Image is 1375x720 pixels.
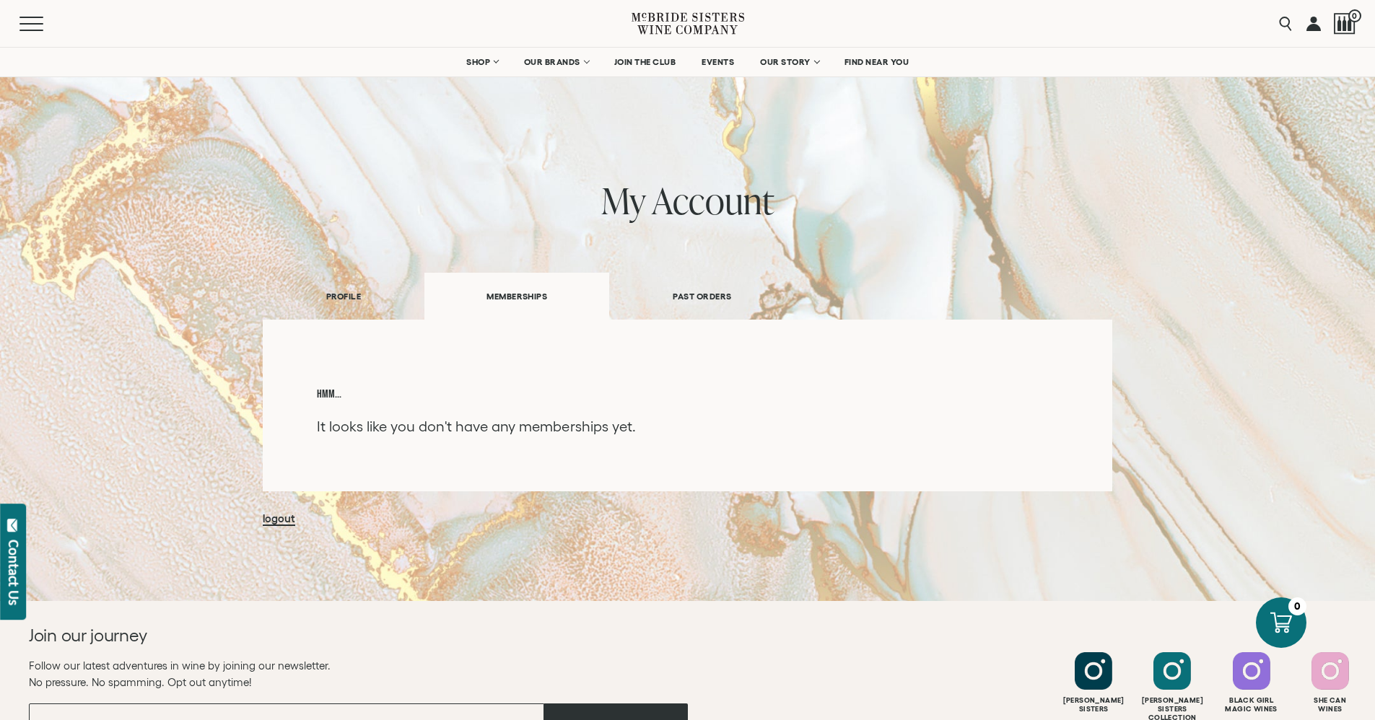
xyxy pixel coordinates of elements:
[614,57,676,67] span: JOIN THE CLUB
[317,416,1059,438] p: It looks like you don't have any memberships yet.
[609,271,795,321] a: PAST ORDERS
[457,48,507,76] a: SHOP
[702,57,734,67] span: EVENTS
[466,57,491,67] span: SHOP
[1293,696,1368,714] div: She Can Wines
[1056,652,1131,714] a: Follow McBride Sisters on Instagram [PERSON_NAME]Sisters
[524,57,580,67] span: OUR BRANDS
[835,48,919,76] a: FIND NEAR YOU
[1214,652,1289,714] a: Follow Black Girl Magic Wines on Instagram Black GirlMagic Wines
[29,624,621,647] h2: Join our journey
[263,512,295,526] a: logout
[263,180,1113,221] h1: my account
[1214,696,1289,714] div: Black Girl Magic Wines
[19,17,71,31] button: Mobile Menu Trigger
[1348,9,1361,22] span: 0
[760,57,811,67] span: OUR STORY
[605,48,686,76] a: JOIN THE CLUB
[692,48,743,76] a: EVENTS
[515,48,598,76] a: OUR BRANDS
[424,273,609,320] a: MEMBERSHIPS
[6,540,21,605] div: Contact Us
[1288,597,1306,615] div: 0
[29,657,688,690] p: Follow our latest adventures in wine by joining our newsletter. No pressure. No spamming. Opt out...
[1293,652,1368,714] a: Follow SHE CAN Wines on Instagram She CanWines
[1056,696,1131,714] div: [PERSON_NAME] Sisters
[317,389,1059,400] h4: Hmm...
[263,271,424,321] a: PROFILE
[751,48,828,76] a: OUR STORY
[844,57,909,67] span: FIND NEAR YOU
